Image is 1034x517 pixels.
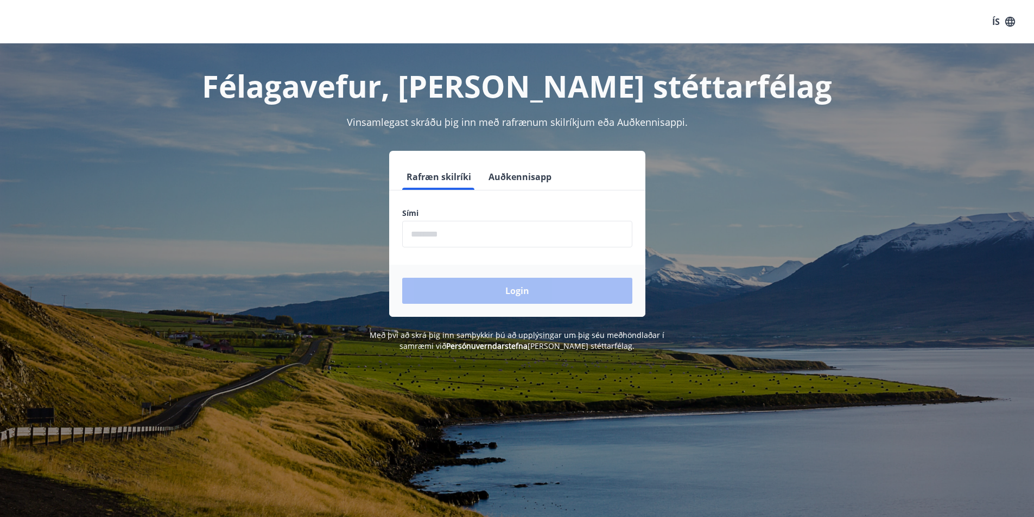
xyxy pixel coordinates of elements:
span: Með því að skrá þig inn samþykkir þú að upplýsingar um þig séu meðhöndlaðar í samræmi við [PERSON... [370,330,664,351]
label: Sími [402,208,632,219]
button: ÍS [986,12,1021,31]
span: Vinsamlegast skráðu þig inn með rafrænum skilríkjum eða Auðkennisappi. [347,116,688,129]
button: Auðkennisapp [484,164,556,190]
h1: Félagavefur, [PERSON_NAME] stéttarfélag [139,65,895,106]
button: Rafræn skilríki [402,164,475,190]
a: Persónuverndarstefna [446,341,528,351]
